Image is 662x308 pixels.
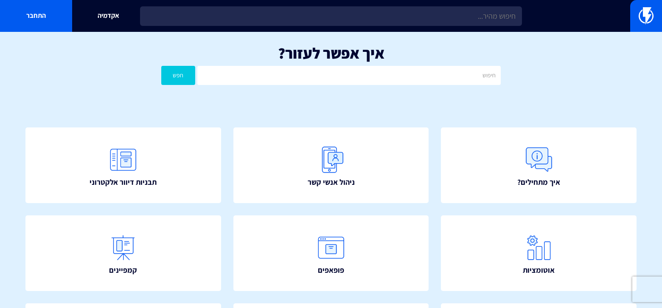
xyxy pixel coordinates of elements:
span: אוטומציות [523,265,555,276]
span: איך מתחילים? [517,177,560,188]
span: פופאפים [318,265,344,276]
button: חפש [161,66,195,85]
a: תבניות דיוור אלקטרוני [25,127,221,203]
input: חיפוש [197,66,501,85]
a: איך מתחילים? [441,127,637,203]
a: אוטומציות [441,215,637,291]
a: פופאפים [233,215,429,291]
a: ניהול אנשי קשר [233,127,429,203]
input: חיפוש מהיר... [140,6,522,26]
span: תבניות דיוור אלקטרוני [90,177,157,188]
span: קמפיינים [109,265,137,276]
span: ניהול אנשי קשר [308,177,355,188]
h1: איך אפשר לעזור? [13,45,649,62]
a: קמפיינים [25,215,221,291]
